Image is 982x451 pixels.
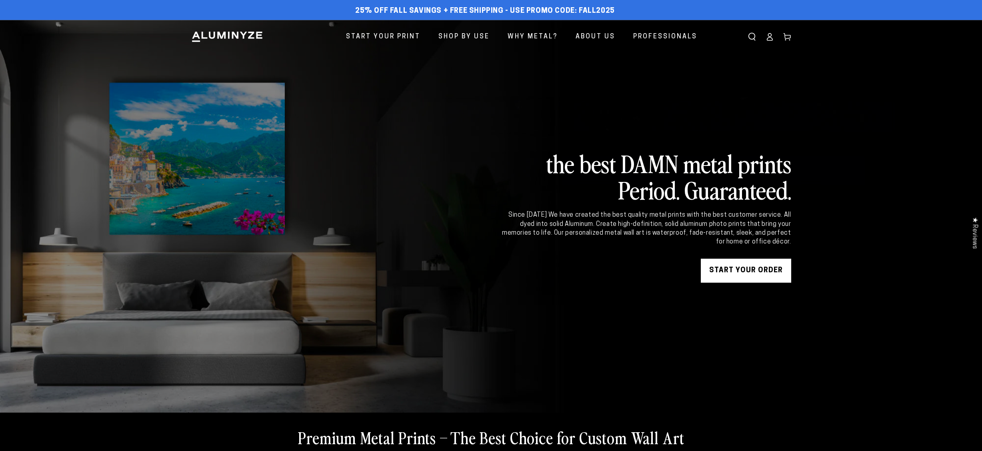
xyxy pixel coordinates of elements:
div: Click to open Judge.me floating reviews tab [967,211,982,255]
span: 25% off FALL Savings + Free Shipping - Use Promo Code: FALL2025 [355,7,615,16]
img: Aluminyze [191,31,263,43]
a: Professionals [627,26,703,48]
span: Why Metal? [508,31,558,43]
summary: Search our site [743,28,761,46]
a: Start Your Print [340,26,426,48]
span: Shop By Use [438,31,490,43]
a: START YOUR Order [701,259,791,283]
a: About Us [570,26,621,48]
a: Shop By Use [432,26,496,48]
div: Since [DATE] We have created the best quality metal prints with the best customer service. All dy... [501,211,791,247]
h2: the best DAMN metal prints Period. Guaranteed. [501,150,791,203]
a: Why Metal? [502,26,564,48]
span: Professionals [633,31,697,43]
span: About Us [576,31,615,43]
h2: Premium Metal Prints – The Best Choice for Custom Wall Art [298,427,684,448]
span: Start Your Print [346,31,420,43]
